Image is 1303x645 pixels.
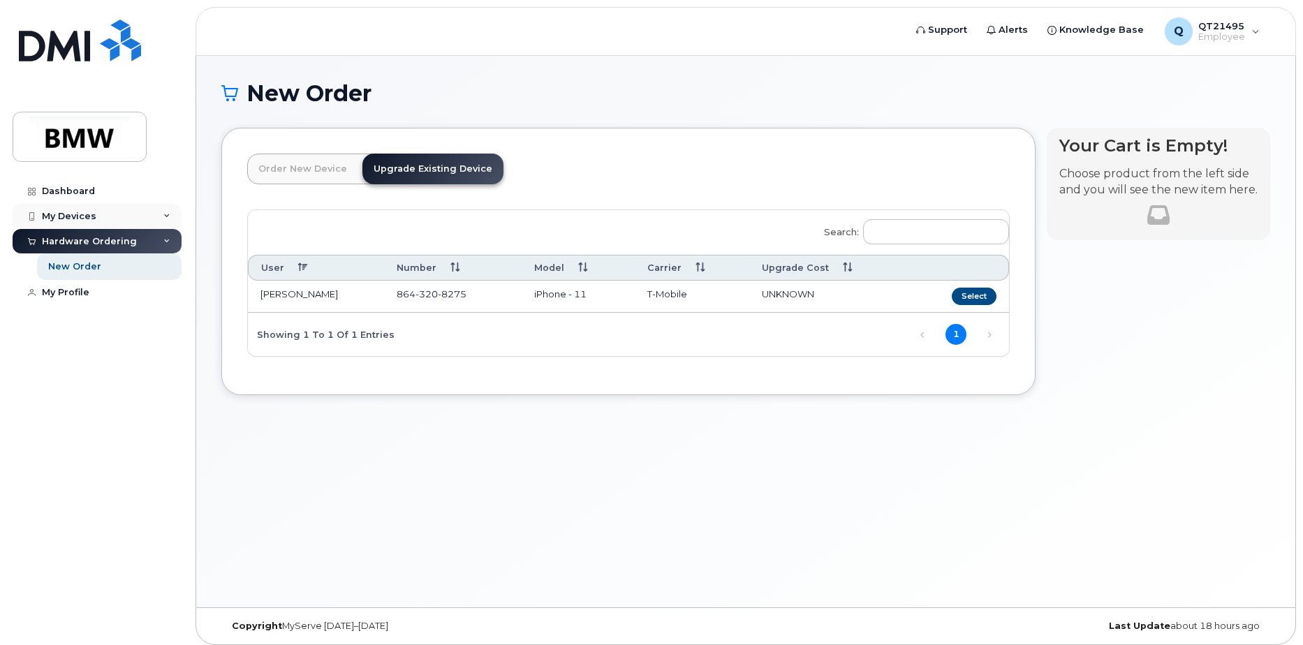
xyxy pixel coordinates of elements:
strong: Last Update [1109,621,1170,631]
span: 320 [415,288,438,299]
th: User: activate to sort column descending [248,255,384,281]
label: Search: [815,210,1009,249]
a: Upgrade Existing Device [362,154,503,184]
p: Choose product from the left side and you will see the new item here. [1059,166,1258,198]
button: Select [952,288,996,305]
div: MyServe [DATE]–[DATE] [221,621,571,632]
input: Search: [863,219,1009,244]
a: 1 [945,324,966,345]
th: Number: activate to sort column ascending [384,255,522,281]
div: Showing 1 to 1 of 1 entries [248,322,395,346]
td: [PERSON_NAME] [248,281,384,313]
h1: New Order [221,81,1270,105]
th: Model: activate to sort column ascending [522,255,635,281]
a: Order New Device [247,154,358,184]
div: about 18 hours ago [920,621,1270,632]
span: 864 [397,288,466,299]
iframe: Messenger Launcher [1242,584,1293,635]
h4: Your Cart is Empty! [1059,136,1258,155]
a: Next [979,325,1000,346]
td: iPhone - 11 [522,281,635,313]
span: UNKNOWN [762,288,814,299]
th: Upgrade Cost: activate to sort column ascending [749,255,909,281]
td: T-Mobile [635,281,749,313]
a: Previous [912,325,933,346]
th: Carrier: activate to sort column ascending [635,255,749,281]
strong: Copyright [232,621,282,631]
span: 8275 [438,288,466,299]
